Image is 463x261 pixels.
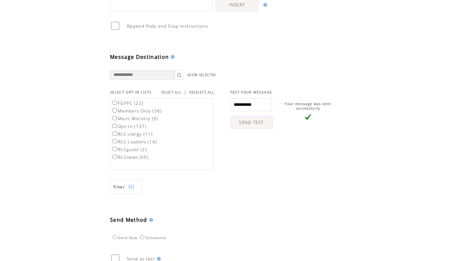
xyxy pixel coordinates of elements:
span: | [184,89,186,95]
img: filters.png [128,180,134,194]
img: help.gif [147,218,153,222]
input: RLC-clergy (11) [113,131,117,136]
a: DESELECT ALL [189,90,214,94]
img: help.gif [155,257,161,261]
span: Append Help and Stop instructions [127,23,208,29]
span: Show filters [113,184,125,190]
input: RLCguest (2) [113,147,117,151]
img: help.gif [169,55,175,59]
span: Send Method [110,216,147,223]
label: Opt-In (137) [111,123,147,129]
img: help.gif [261,3,267,7]
label: FGPFC (22) [111,100,143,106]
input: Mens Ministry (9) [113,116,117,120]
input: Opt-In (137) [113,124,117,128]
input: RLC-Leaders (14) [113,139,117,143]
label: RLC-clergy (11) [111,131,153,137]
img: vLarge.png [305,114,311,120]
label: RLCnews (60) [111,154,149,160]
label: Members Only (56) [111,108,162,114]
input: Scheduled [140,235,144,239]
a: Filter [110,179,142,194]
label: Send Now [111,236,137,240]
label: Mens Ministry (9) [111,116,159,122]
input: Send Now [113,235,117,239]
span: TEST YOUR MESSAGE [230,90,272,94]
input: FGPFC (22) [113,101,117,105]
span: Your message was sent successfully [285,102,331,111]
label: RLC-Leaders (14) [111,139,157,145]
input: RLCnews (60) [113,155,117,159]
a: SEND TEST [230,116,273,129]
input: Members Only (56) [113,108,117,113]
a: SHOW SELECTED [187,73,216,77]
a: SELECT ALL [161,90,181,94]
label: RLCguest (2) [111,147,147,152]
label: Scheduled [139,236,166,240]
span: Message Destination [110,53,169,60]
span: SELECT OPT-IN LISTS [110,90,151,94]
